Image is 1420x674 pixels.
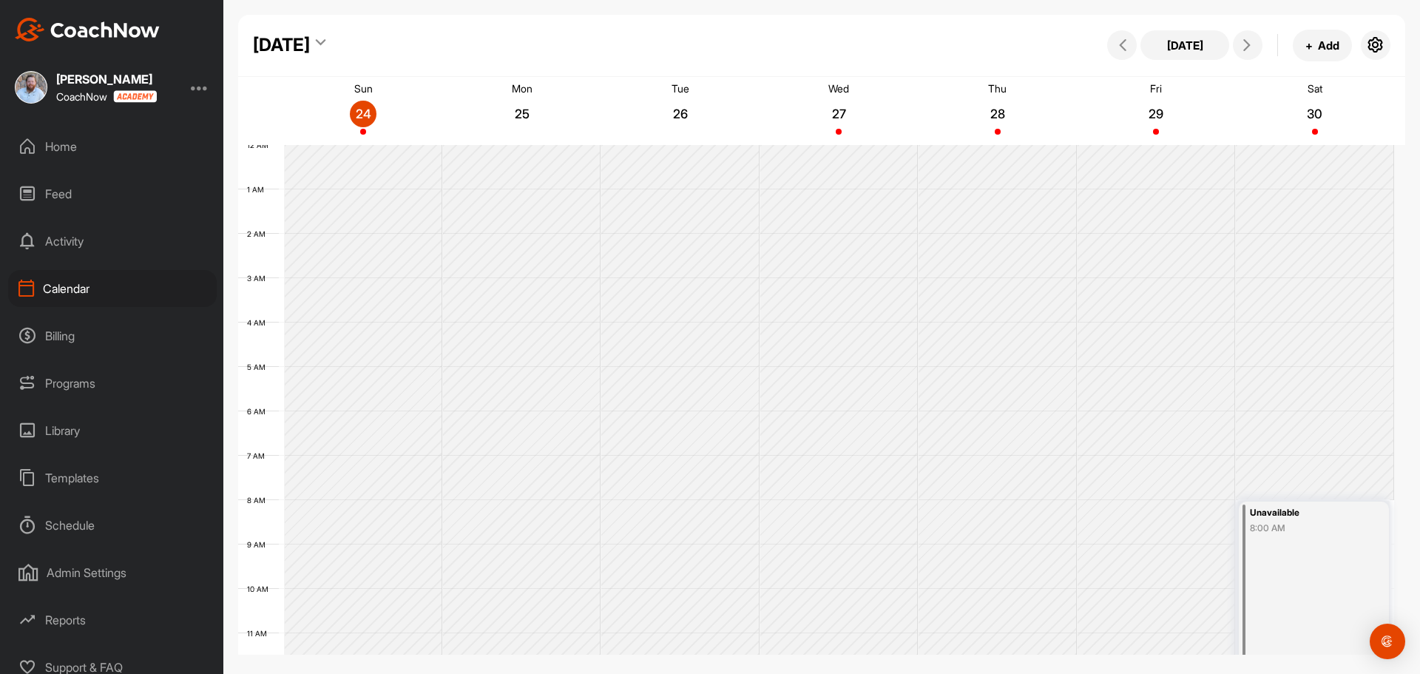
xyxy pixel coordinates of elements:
div: Activity [8,223,217,260]
div: Billing [8,317,217,354]
div: 4 AM [238,318,280,327]
div: CoachNow [56,90,157,103]
a: August 27, 2025 [760,77,918,145]
div: Unavailable [1250,505,1365,522]
p: 26 [667,107,694,121]
div: 6 AM [238,407,280,416]
div: Calendar [8,270,217,307]
button: +Add [1293,30,1352,61]
button: [DATE] [1140,30,1229,60]
p: 25 [509,107,535,121]
div: 3 AM [238,274,280,283]
div: 10 AM [238,584,283,593]
div: Schedule [8,507,217,544]
div: Open Intercom Messenger [1370,624,1405,659]
div: Programs [8,365,217,402]
p: 27 [825,107,852,121]
div: 11 AM [238,629,282,638]
div: Reports [8,601,217,638]
a: August 24, 2025 [284,77,442,145]
div: 8 AM [238,496,280,505]
div: 5 AM [238,363,280,371]
a: August 28, 2025 [919,77,1077,145]
span: + [1305,38,1313,53]
p: Thu [988,82,1007,95]
div: 8:00 AM [1250,522,1365,535]
img: CoachNow [15,18,160,41]
div: 12 AM [238,141,283,149]
div: [DATE] [253,32,310,58]
div: 7 AM [238,451,280,460]
div: Feed [8,175,217,212]
div: Home [8,128,217,165]
div: [PERSON_NAME] [56,73,157,85]
div: 2 AM [238,229,280,238]
img: CoachNow acadmey [113,90,157,103]
p: 24 [350,107,376,121]
div: Library [8,412,217,449]
a: August 30, 2025 [1236,77,1394,145]
a: August 26, 2025 [601,77,760,145]
p: Mon [512,82,532,95]
img: square_9139701969fadd2ebaabf7ae03814e4e.jpg [15,71,47,104]
p: Tue [672,82,689,95]
p: 29 [1143,107,1169,121]
a: August 29, 2025 [1077,77,1235,145]
div: 9 AM [238,540,280,549]
div: Templates [8,459,217,496]
p: Sat [1308,82,1322,95]
p: Wed [828,82,849,95]
div: 1 AM [238,185,279,194]
p: Fri [1150,82,1162,95]
p: 30 [1302,107,1328,121]
a: August 25, 2025 [442,77,601,145]
p: 28 [984,107,1011,121]
p: Sun [354,82,373,95]
div: Admin Settings [8,554,217,591]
